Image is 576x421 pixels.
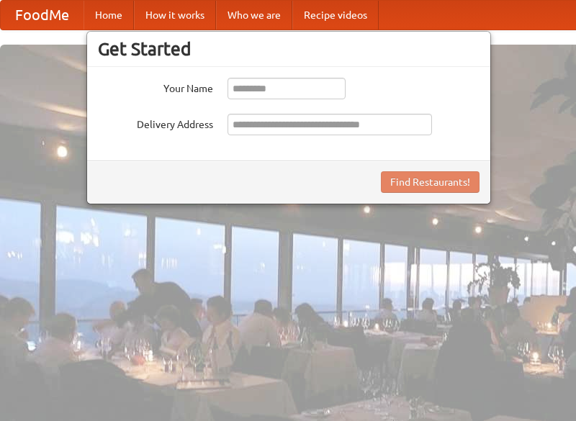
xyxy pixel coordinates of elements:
label: Delivery Address [98,114,213,132]
a: Who we are [216,1,292,30]
a: Recipe videos [292,1,379,30]
label: Your Name [98,78,213,96]
h3: Get Started [98,38,480,60]
a: FoodMe [1,1,84,30]
a: How it works [134,1,216,30]
a: Home [84,1,134,30]
button: Find Restaurants! [381,171,480,193]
